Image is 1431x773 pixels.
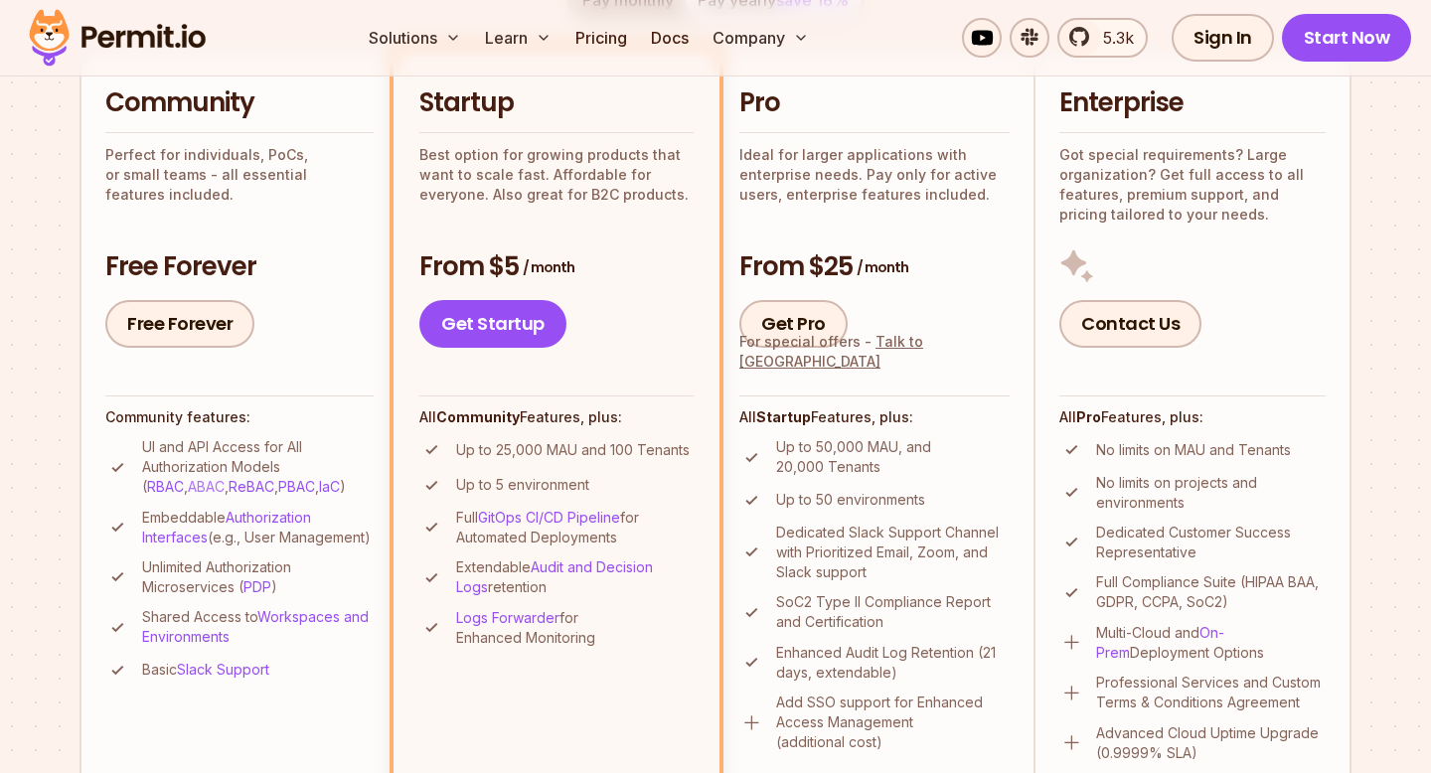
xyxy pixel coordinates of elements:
[739,332,1010,372] div: For special offers -
[1059,407,1326,427] h4: All Features, plus:
[278,478,315,495] a: PBAC
[776,490,925,510] p: Up to 50 environments
[105,407,374,427] h4: Community features:
[361,18,469,58] button: Solutions
[1059,85,1326,121] h2: Enterprise
[456,508,694,547] p: Full for Automated Deployments
[1076,408,1101,425] strong: Pro
[1096,723,1326,763] p: Advanced Cloud Uptime Upgrade (0.9999% SLA)
[456,558,653,595] a: Audit and Decision Logs
[705,18,817,58] button: Company
[105,85,374,121] h2: Community
[419,145,694,205] p: Best option for growing products that want to scale fast. Affordable for everyone. Also great for...
[1057,18,1148,58] a: 5.3k
[142,607,374,647] p: Shared Access to
[142,509,311,545] a: Authorization Interfaces
[147,478,184,495] a: RBAC
[776,643,1010,683] p: Enhanced Audit Log Retention (21 days, extendable)
[776,523,1010,582] p: Dedicated Slack Support Channel with Prioritized Email, Zoom, and Slack support
[419,407,694,427] h4: All Features, plus:
[1059,300,1201,348] a: Contact Us
[20,4,215,72] img: Permit logo
[1282,14,1412,62] a: Start Now
[456,609,559,626] a: Logs Forwarder
[1172,14,1274,62] a: Sign In
[756,408,811,425] strong: Startup
[776,592,1010,632] p: SoC2 Type II Compliance Report and Certification
[478,509,620,526] a: GitOps CI/CD Pipeline
[567,18,635,58] a: Pricing
[105,249,374,285] h3: Free Forever
[739,249,1010,285] h3: From $25
[419,85,694,121] h2: Startup
[477,18,559,58] button: Learn
[142,508,374,547] p: Embeddable (e.g., User Management)
[142,437,374,497] p: UI and API Access for All Authorization Models ( , , , , )
[419,300,566,348] a: Get Startup
[142,660,269,680] p: Basic
[419,249,694,285] h3: From $5
[243,578,271,595] a: PDP
[1096,440,1291,460] p: No limits on MAU and Tenants
[456,608,694,648] p: for Enhanced Monitoring
[188,478,225,495] a: ABAC
[739,300,848,348] a: Get Pro
[1059,145,1326,225] p: Got special requirements? Large organization? Get full access to all features, premium support, a...
[436,408,520,425] strong: Community
[142,557,374,597] p: Unlimited Authorization Microservices ( )
[1096,623,1326,663] p: Multi-Cloud and Deployment Options
[1091,26,1134,50] span: 5.3k
[523,257,574,277] span: / month
[229,478,274,495] a: ReBAC
[739,407,1010,427] h4: All Features, plus:
[776,437,1010,477] p: Up to 50,000 MAU, and 20,000 Tenants
[456,475,589,495] p: Up to 5 environment
[105,300,254,348] a: Free Forever
[1096,523,1326,562] p: Dedicated Customer Success Representative
[1096,624,1224,661] a: On-Prem
[177,661,269,678] a: Slack Support
[456,440,690,460] p: Up to 25,000 MAU and 100 Tenants
[739,85,1010,121] h2: Pro
[776,693,1010,752] p: Add SSO support for Enhanced Access Management (additional cost)
[1096,572,1326,612] p: Full Compliance Suite (HIPAA BAA, GDPR, CCPA, SoC2)
[1096,673,1326,712] p: Professional Services and Custom Terms & Conditions Agreement
[456,557,694,597] p: Extendable retention
[857,257,908,277] span: / month
[105,145,374,205] p: Perfect for individuals, PoCs, or small teams - all essential features included.
[1096,473,1326,513] p: No limits on projects and environments
[739,145,1010,205] p: Ideal for larger applications with enterprise needs. Pay only for active users, enterprise featur...
[643,18,697,58] a: Docs
[319,478,340,495] a: IaC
